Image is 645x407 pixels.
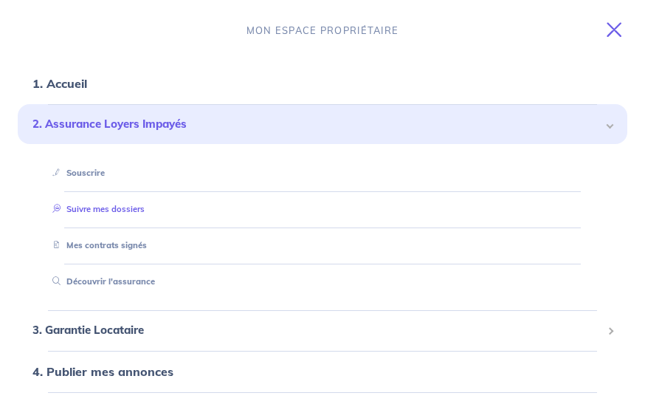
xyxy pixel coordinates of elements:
span: 3. Garantie Locataire [32,322,601,339]
div: 3. Garantie Locataire [18,316,627,345]
div: Mes contrats signés [35,233,610,258]
button: Toggle navigation [589,10,645,49]
a: 4. Publier mes annonces [32,364,173,379]
div: 4. Publier mes annonces [18,357,627,386]
a: Suivre mes dossiers [46,204,145,214]
a: Souscrire [46,168,105,178]
a: Découvrir l'assurance [46,276,155,287]
div: Suivre mes dossiers [35,197,610,222]
div: Découvrir l'assurance [35,270,610,294]
a: 1. Accueil [32,76,87,91]
div: Souscrire [35,161,610,185]
div: 1. Accueil [18,69,627,98]
p: MON ESPACE PROPRIÉTAIRE [246,24,399,38]
span: 2. Assurance Loyers Impayés [32,116,601,133]
a: Mes contrats signés [46,240,147,250]
div: 2. Assurance Loyers Impayés [18,104,627,145]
